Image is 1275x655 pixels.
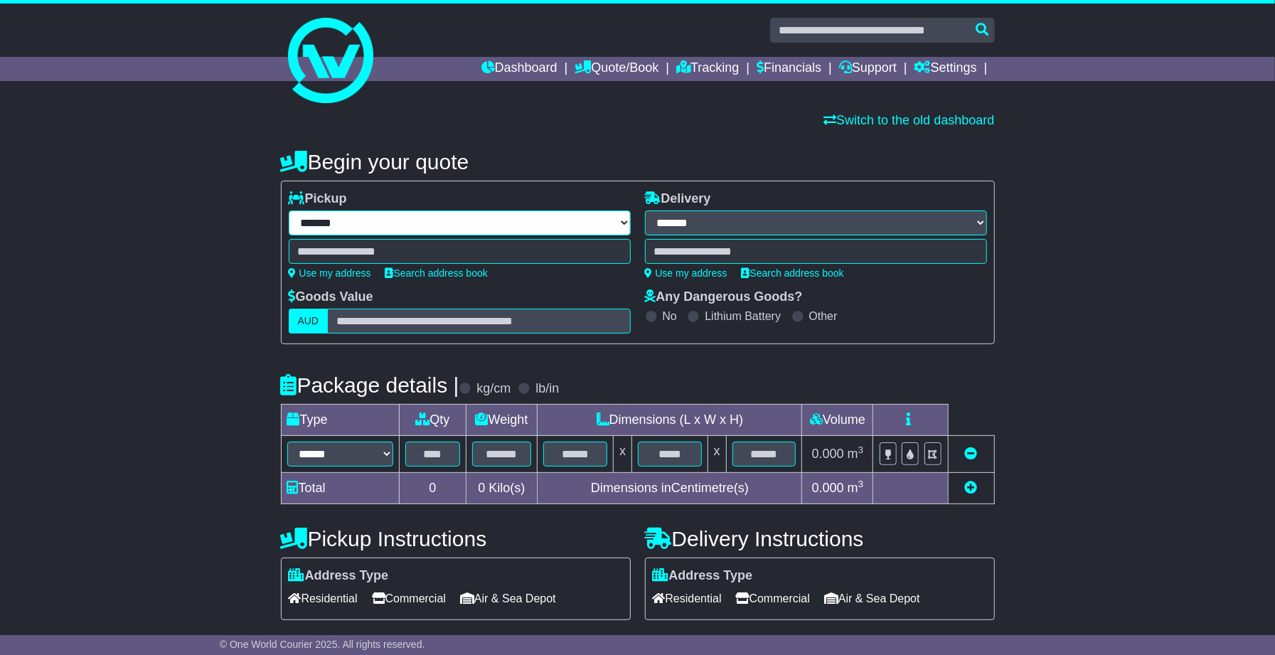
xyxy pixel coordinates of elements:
[281,373,459,397] h4: Package details |
[289,587,358,609] span: Residential
[708,436,726,473] td: x
[914,57,977,81] a: Settings
[676,57,739,81] a: Tracking
[858,444,864,455] sup: 3
[538,473,802,504] td: Dimensions in Centimetre(s)
[478,481,485,495] span: 0
[400,473,466,504] td: 0
[289,309,329,334] label: AUD
[802,405,873,436] td: Volume
[289,191,347,207] label: Pickup
[614,436,632,473] td: x
[281,473,400,504] td: Total
[466,405,538,436] td: Weight
[965,481,978,495] a: Add new item
[220,639,425,650] span: © One World Courier 2025. All rights reserved.
[575,57,658,81] a: Quote/Book
[289,289,373,305] label: Goods Value
[839,57,897,81] a: Support
[645,267,727,279] a: Use my address
[965,447,978,461] a: Remove this item
[289,267,371,279] a: Use my address
[705,309,781,323] label: Lithium Battery
[281,150,995,174] h4: Begin your quote
[653,587,722,609] span: Residential
[663,309,677,323] label: No
[645,527,995,550] h4: Delivery Instructions
[460,587,556,609] span: Air & Sea Depot
[824,587,920,609] span: Air & Sea Depot
[812,481,844,495] span: 0.000
[757,57,821,81] a: Financials
[385,267,488,279] a: Search address book
[736,587,810,609] span: Commercial
[742,267,844,279] a: Search address book
[858,479,864,489] sup: 3
[645,191,711,207] label: Delivery
[848,481,864,495] span: m
[538,405,802,436] td: Dimensions (L x W x H)
[809,309,838,323] label: Other
[535,381,559,397] label: lb/in
[281,405,400,436] td: Type
[289,568,389,584] label: Address Type
[481,57,558,81] a: Dashboard
[476,381,511,397] label: kg/cm
[645,289,803,305] label: Any Dangerous Goods?
[823,113,994,127] a: Switch to the old dashboard
[812,447,844,461] span: 0.000
[400,405,466,436] td: Qty
[466,473,538,504] td: Kilo(s)
[848,447,864,461] span: m
[372,587,446,609] span: Commercial
[653,568,753,584] label: Address Type
[281,527,631,550] h4: Pickup Instructions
